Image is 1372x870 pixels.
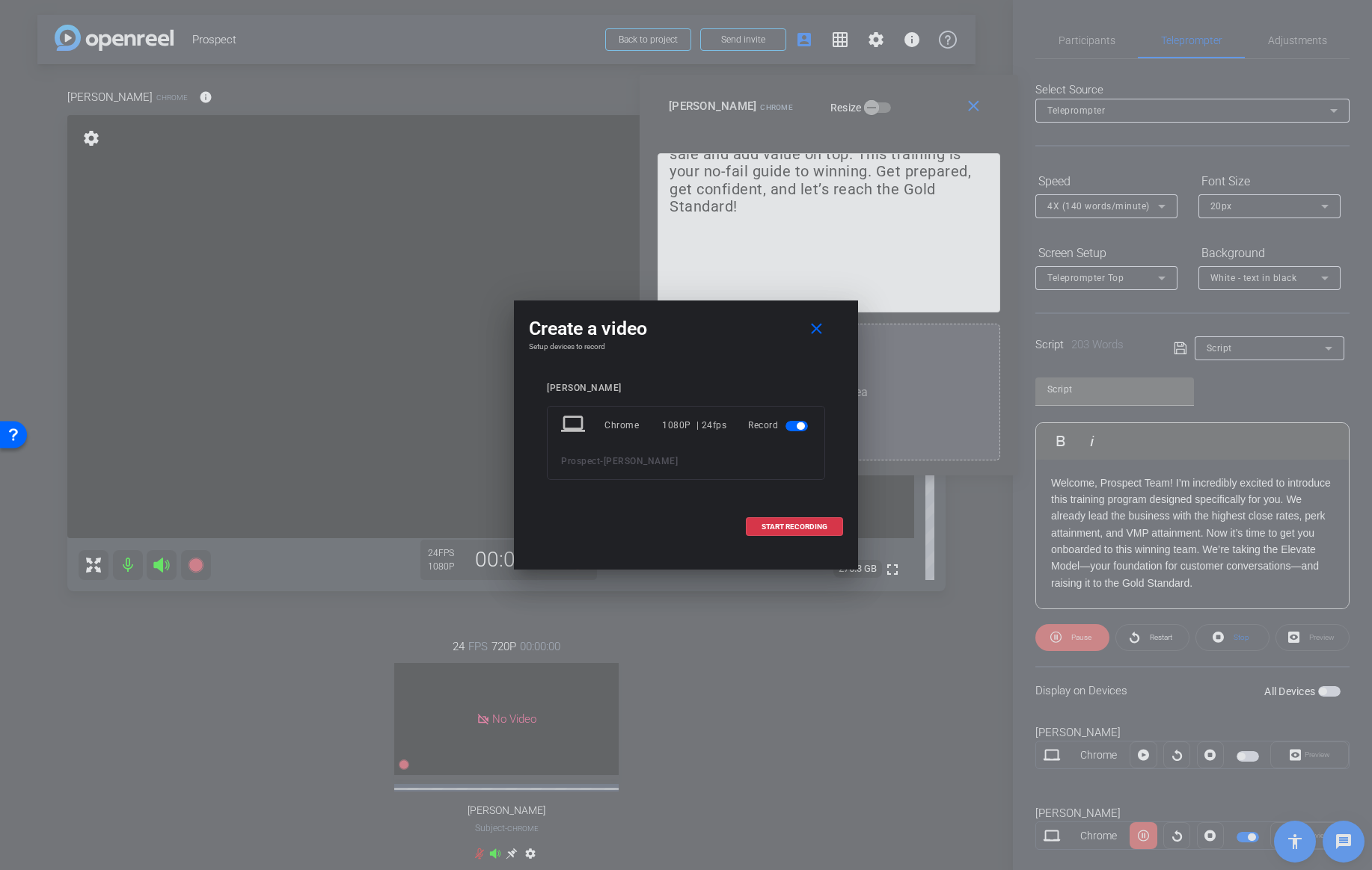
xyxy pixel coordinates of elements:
button: START RECORDING [746,517,843,536]
div: Chrome [604,412,662,439]
span: START RECORDING [762,523,827,531]
span: Prospect [561,456,600,466]
span: [PERSON_NAME] [604,456,679,466]
div: 1080P | 24fps [662,412,726,439]
span: - [600,456,604,466]
div: [PERSON_NAME] [547,383,825,394]
div: Record [748,412,811,439]
div: Create a video [529,315,843,342]
h4: Setup devices to record [529,342,843,351]
mat-icon: close [807,320,826,339]
mat-icon: laptop [561,412,588,439]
